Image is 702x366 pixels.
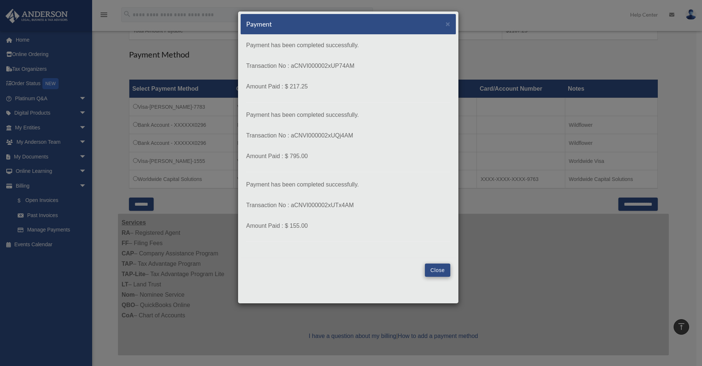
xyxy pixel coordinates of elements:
[446,20,450,28] span: ×
[246,179,450,190] p: Payment has been completed successfully.
[246,221,450,231] p: Amount Paid : $ 155.00
[446,20,450,28] button: Close
[246,20,272,29] h5: Payment
[246,130,450,141] p: Transaction No : aCNVI000002xUQj4AM
[246,151,450,161] p: Amount Paid : $ 795.00
[425,264,450,277] button: Close
[246,61,450,71] p: Transaction No : aCNVI000002xUP74AM
[246,40,450,50] p: Payment has been completed successfully.
[246,200,450,210] p: Transaction No : aCNVI000002xUTx4AM
[246,110,450,120] p: Payment has been completed successfully.
[246,81,450,92] p: Amount Paid : $ 217.25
